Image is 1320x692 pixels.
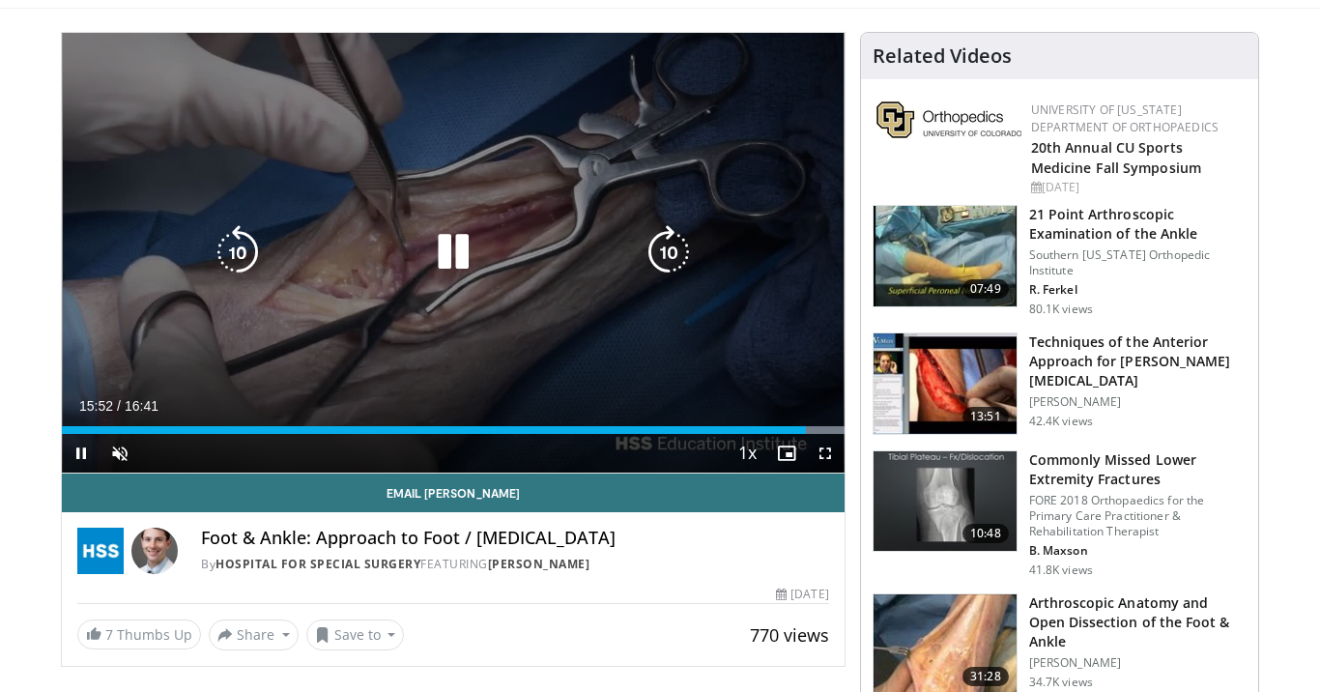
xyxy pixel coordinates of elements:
a: Email [PERSON_NAME] [62,474,845,512]
img: 355603a8-37da-49b6-856f-e00d7e9307d3.png.150x105_q85_autocrop_double_scale_upscale_version-0.2.png [876,101,1021,138]
p: R. Ferkel [1029,282,1247,298]
h4: Foot & Ankle: Approach to Foot / [MEDICAL_DATA] [201,528,829,549]
h3: 21 Point Arthroscopic Examination of the Ankle [1029,205,1247,244]
a: Hospital for Special Surgery [215,556,420,572]
button: Save to [306,620,405,650]
button: Fullscreen [806,434,845,473]
span: 16:41 [125,398,158,414]
div: [DATE] [776,586,828,603]
p: [PERSON_NAME] [1029,655,1247,671]
button: Enable picture-in-picture mode [767,434,806,473]
h4: Related Videos [873,44,1012,68]
a: 10:48 Commonly Missed Lower Extremity Fractures FORE 2018 Orthopaedics for the Primary Care Pract... [873,450,1247,578]
p: 41.8K views [1029,562,1093,578]
button: Pause [62,434,100,473]
img: Avatar [131,528,178,574]
p: 80.1K views [1029,302,1093,317]
h3: Techniques of the Anterior Approach for [PERSON_NAME] [MEDICAL_DATA] [1029,332,1247,390]
img: d2937c76-94b7-4d20-9de4-1c4e4a17f51d.150x105_q85_crop-smart_upscale.jpg [874,206,1017,306]
div: [DATE] [1031,179,1243,196]
span: 770 views [750,623,829,647]
img: e0f65072-4b0e-47c8-b151-d5e709845aef.150x105_q85_crop-smart_upscale.jpg [874,333,1017,434]
a: 20th Annual CU Sports Medicine Fall Symposium [1031,138,1201,177]
img: 4aa379b6-386c-4fb5-93ee-de5617843a87.150x105_q85_crop-smart_upscale.jpg [874,451,1017,552]
span: 13:51 [962,407,1009,426]
img: Hospital for Special Surgery [77,528,124,574]
a: 7 Thumbs Up [77,620,201,649]
p: 42.4K views [1029,414,1093,429]
a: 13:51 Techniques of the Anterior Approach for [PERSON_NAME] [MEDICAL_DATA] [PERSON_NAME] 42.4K views [873,332,1247,435]
span: 31:28 [962,667,1009,686]
div: Progress Bar [62,426,845,434]
video-js: Video Player [62,33,845,474]
p: [PERSON_NAME] [1029,394,1247,410]
h3: Arthroscopic Anatomy and Open Dissection of the Foot & Ankle [1029,593,1247,651]
h3: Commonly Missed Lower Extremity Fractures [1029,450,1247,489]
span: 10:48 [962,524,1009,543]
button: Share [209,620,299,650]
span: 07:49 [962,279,1009,299]
span: 7 [105,625,113,644]
button: Unmute [100,434,139,473]
a: University of [US_STATE] Department of Orthopaedics [1031,101,1219,135]
div: By FEATURING [201,556,829,573]
span: / [117,398,121,414]
p: 34.7K views [1029,675,1093,690]
a: [PERSON_NAME] [488,556,590,572]
span: 15:52 [79,398,113,414]
p: B. Maxson [1029,543,1247,559]
p: Southern [US_STATE] Orthopedic Institute [1029,247,1247,278]
button: Playback Rate [729,434,767,473]
p: FORE 2018 Orthopaedics for the Primary Care Practitioner & Rehabilitation Therapist [1029,493,1247,539]
a: 07:49 21 Point Arthroscopic Examination of the Ankle Southern [US_STATE] Orthopedic Institute R. ... [873,205,1247,317]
